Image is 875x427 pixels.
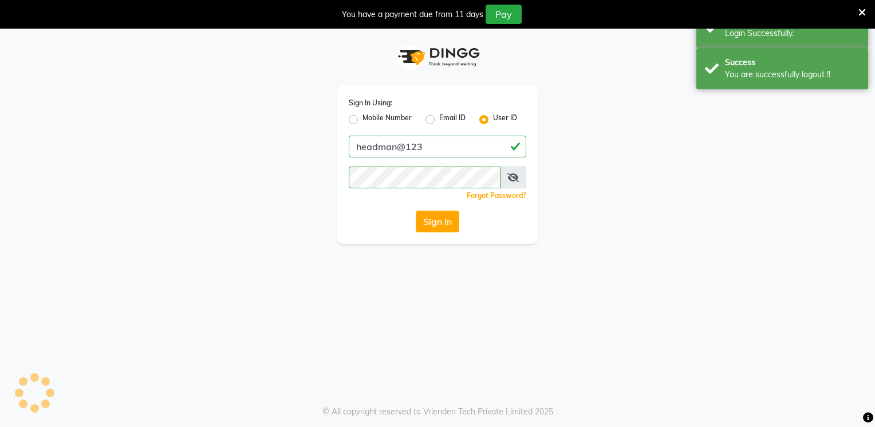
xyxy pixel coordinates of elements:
label: Sign In Using: [349,98,392,108]
div: Success [725,57,860,69]
label: Email ID [439,113,466,126]
a: Forgot Password? [467,191,526,200]
div: You are successfully logout !! [725,69,860,81]
button: Pay [486,5,522,24]
div: You have a payment due from 11 days [342,9,483,21]
label: User ID [493,113,517,126]
img: logo1.svg [392,40,483,74]
label: Mobile Number [362,113,412,126]
input: Username [349,136,526,157]
button: Sign In [416,211,459,232]
div: Login Successfully. [725,27,860,39]
input: Username [349,167,500,188]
